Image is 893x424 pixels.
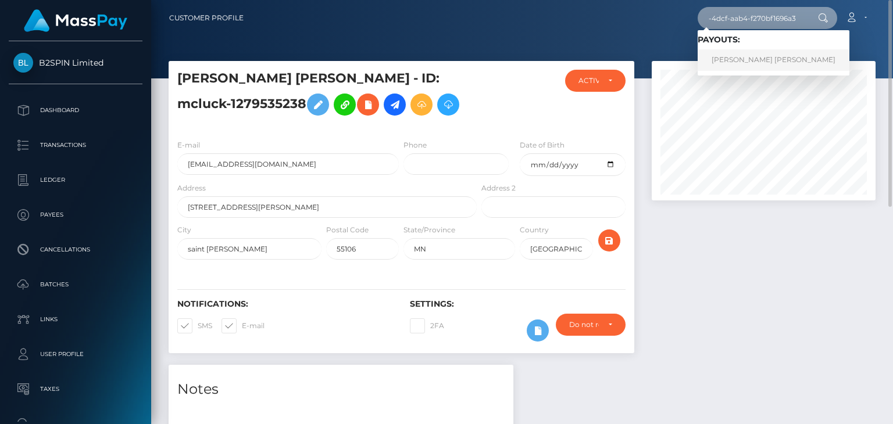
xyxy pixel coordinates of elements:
[13,171,138,189] p: Ledger
[13,346,138,363] p: User Profile
[13,241,138,258] p: Cancellations
[9,166,142,195] a: Ledger
[410,299,625,309] h6: Settings:
[520,140,565,150] label: Date of Birth
[481,183,516,193] label: Address 2
[13,206,138,224] p: Payees
[13,136,138,154] p: Transactions
[9,235,142,264] a: Cancellations
[698,35,849,45] h6: Payouts:
[177,140,200,150] label: E-mail
[410,318,444,333] label: 2FA
[13,276,138,293] p: Batches
[403,225,455,235] label: State/Province
[9,131,142,160] a: Transactions
[222,318,265,333] label: E-mail
[9,375,142,404] a: Taxes
[403,140,427,150] label: Phone
[698,7,807,29] input: Search...
[177,70,470,121] h5: [PERSON_NAME] [PERSON_NAME] - ID: mcluck-1279535238
[177,318,212,333] label: SMS
[578,76,598,85] div: ACTIVE
[326,225,369,235] label: Postal Code
[177,299,392,309] h6: Notifications:
[177,379,505,400] h4: Notes
[24,9,127,32] img: MassPay Logo
[177,225,191,235] label: City
[565,70,625,92] button: ACTIVE
[698,49,849,71] a: [PERSON_NAME] [PERSON_NAME]
[169,6,244,30] a: Customer Profile
[13,53,33,73] img: B2SPIN Limited
[13,102,138,119] p: Dashboard
[9,305,142,334] a: Links
[384,94,406,116] a: Initiate Payout
[9,270,142,299] a: Batches
[9,340,142,369] a: User Profile
[13,311,138,328] p: Links
[520,225,549,235] label: Country
[9,200,142,229] a: Payees
[9,58,142,68] span: B2SPIN Limited
[556,314,626,336] button: Do not require
[569,320,599,329] div: Do not require
[177,183,206,193] label: Address
[9,96,142,125] a: Dashboard
[13,380,138,398] p: Taxes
